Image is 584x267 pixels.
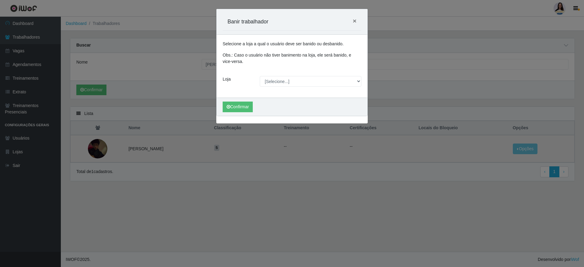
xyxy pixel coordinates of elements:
[228,18,268,26] h5: Banir trabalhador
[348,13,361,29] button: Close
[353,17,356,24] span: ×
[223,102,253,112] button: Confirmar
[223,76,231,82] label: Loja
[223,41,361,47] p: Selecione a loja a qual o usuário deve ser banido ou desbanido.
[223,52,361,65] p: Obs.: Caso o usuário não tiver banimento na loja, ele será banido, e vice-versa.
